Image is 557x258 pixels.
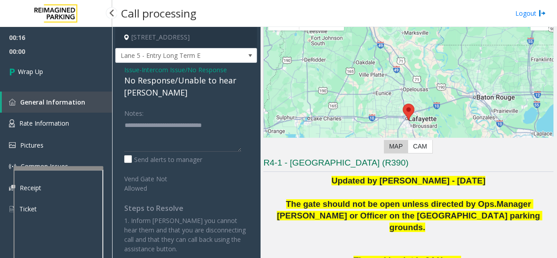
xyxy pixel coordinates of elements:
[539,9,546,18] img: logout
[124,204,248,213] h4: Steps to Resolve
[2,92,112,113] a: General Information
[331,176,485,185] span: Updated by [PERSON_NAME] - [DATE]
[286,199,497,209] span: The gate should not be open unless directed by Ops.
[9,99,16,105] img: 'icon'
[20,141,44,149] span: Pictures
[115,27,257,48] h4: [STREET_ADDRESS]
[124,105,144,118] label: Notes:
[9,163,16,170] img: 'icon'
[20,98,85,106] span: General Information
[277,199,542,232] span: Manager [PERSON_NAME] or Officer on the [GEOGRAPHIC_DATA] parking grounds.
[384,140,408,153] label: Map
[124,65,139,74] span: Issue
[9,205,15,213] img: 'icon'
[9,142,16,148] img: 'icon'
[122,171,175,193] label: Vend Gate Not Allowed
[9,119,15,127] img: 'icon'
[19,119,69,127] span: Rate Information
[18,67,43,76] span: Wrap Up
[21,162,68,171] span: Common Issues
[124,74,248,99] div: No Response/Unable to hear [PERSON_NAME]
[408,140,432,153] label: CAM
[124,155,202,164] label: Send alerts to manager
[139,66,227,74] span: -
[117,2,201,24] h3: Call processing
[403,104,414,120] div: 200 Terminal Drive, Lafayette, LA
[116,48,228,63] span: Lane 5 - Entry Long Term E
[124,216,248,254] p: 1. Inform [PERSON_NAME] you cannot hear them and that you are disconnecting call and that they ca...
[142,65,227,74] span: Intercom Issue/No Response
[9,185,15,191] img: 'icon'
[515,9,546,18] a: Logout
[263,157,553,172] h3: R4-1 - [GEOGRAPHIC_DATA] (R390)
